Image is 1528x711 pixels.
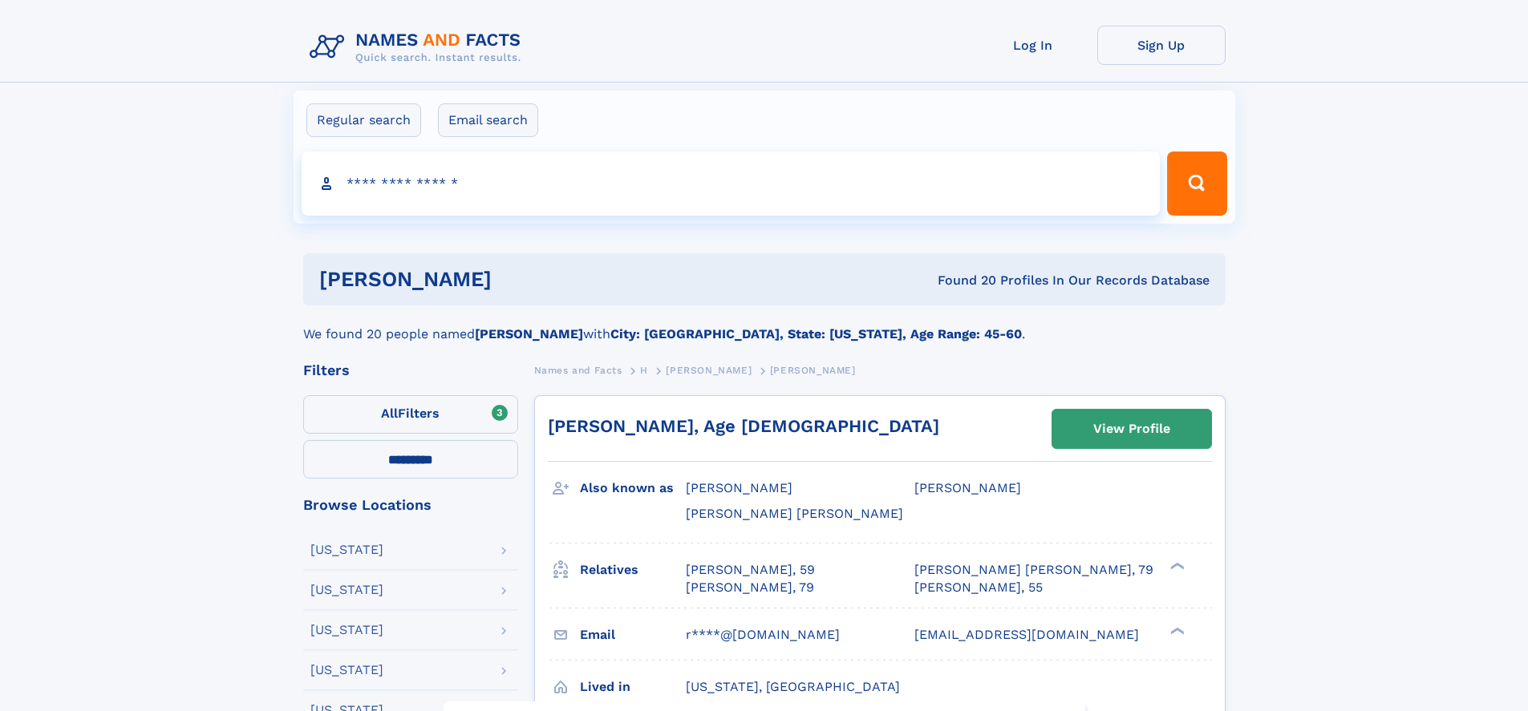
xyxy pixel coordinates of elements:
[303,498,518,512] div: Browse Locations
[914,579,1043,596] a: [PERSON_NAME], 55
[1097,26,1226,65] a: Sign Up
[438,103,538,137] label: Email search
[640,360,648,380] a: H
[640,365,648,376] span: H
[310,584,383,596] div: [US_STATE]
[319,269,715,289] h1: [PERSON_NAME]
[686,579,814,596] a: [PERSON_NAME], 79
[715,272,1210,289] div: Found 20 Profiles In Our Records Database
[302,151,1161,216] input: search input
[1052,410,1211,448] a: View Profile
[475,326,583,341] b: [PERSON_NAME]
[686,561,815,579] a: [PERSON_NAME], 59
[770,365,856,376] span: [PERSON_NAME]
[1166,625,1186,636] div: ❯
[686,506,903,521] span: [PERSON_NAME] [PERSON_NAME]
[548,416,939,436] a: [PERSON_NAME], Age [DEMOGRAPHIC_DATA]
[914,480,1021,495] span: [PERSON_NAME]
[666,360,752,380] a: [PERSON_NAME]
[306,103,421,137] label: Regular search
[303,395,518,434] label: Filters
[580,556,686,584] h3: Relatives
[1093,410,1170,447] div: View Profile
[303,26,534,69] img: Logo Names and Facts
[310,543,383,556] div: [US_STATE]
[303,305,1226,344] div: We found 20 people named with .
[1166,560,1186,571] div: ❯
[310,624,383,636] div: [US_STATE]
[534,360,622,380] a: Names and Facts
[303,363,518,378] div: Filters
[914,627,1139,642] span: [EMAIL_ADDRESS][DOMAIN_NAME]
[914,561,1153,579] a: [PERSON_NAME] [PERSON_NAME], 79
[381,406,398,421] span: All
[686,480,792,495] span: [PERSON_NAME]
[310,664,383,677] div: [US_STATE]
[610,326,1022,341] b: City: [GEOGRAPHIC_DATA], State: [US_STATE], Age Range: 45-60
[969,26,1097,65] a: Log In
[580,621,686,648] h3: Email
[1167,151,1226,216] button: Search Button
[580,475,686,502] h3: Also known as
[580,673,686,701] h3: Lived in
[666,365,752,376] span: [PERSON_NAME]
[686,679,900,694] span: [US_STATE], [GEOGRAPHIC_DATA]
